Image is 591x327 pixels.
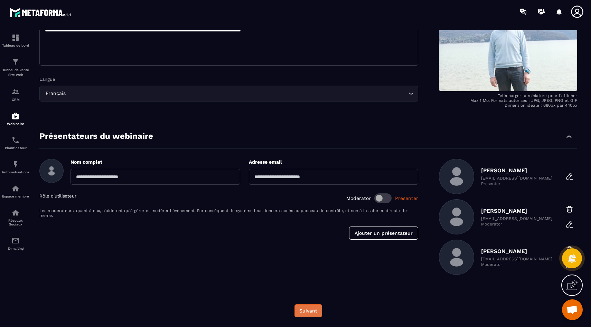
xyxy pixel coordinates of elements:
button: Ajouter un présentateur [349,227,418,240]
p: Nom complet [71,159,240,165]
img: formation [11,88,20,96]
p: Max 1 Mo. Formats autorisés : JPG, JPEG, PNG et GIF [439,98,577,103]
p: Télécharger la miniature pour l'afficher [439,93,577,98]
p: Rôle d'utilisateur [39,193,76,203]
p: [EMAIL_ADDRESS][DOMAIN_NAME] [481,257,552,261]
input: Search for option [67,90,407,97]
p: Moderator [481,222,552,227]
button: Suivant [294,304,322,317]
a: automationsautomationsWebinaire [2,107,29,131]
span: Moderator [346,195,371,201]
p: E-mailing [2,247,29,250]
p: [EMAIL_ADDRESS][DOMAIN_NAME] [481,216,552,221]
img: email [11,237,20,245]
img: automations [11,112,20,120]
span: Presenter [395,195,418,201]
img: social-network [11,209,20,217]
p: [PERSON_NAME] [481,167,552,174]
img: automations [11,160,20,169]
p: [PERSON_NAME] [481,248,552,254]
img: formation [11,33,20,42]
p: Presenter [481,181,552,186]
p: Planificateur [2,146,29,150]
p: Présentateurs du webinaire [39,131,153,141]
p: CRM [2,98,29,102]
img: logo [10,6,72,19]
a: formationformationTableau de bord [2,28,29,52]
p: [EMAIL_ADDRESS][DOMAIN_NAME] [481,176,552,181]
a: automationsautomationsAutomatisations [2,155,29,179]
div: Search for option [39,86,418,102]
img: formation [11,58,20,66]
img: automations [11,184,20,193]
p: Réseaux Sociaux [2,219,29,226]
p: Automatisations [2,170,29,174]
p: Webinaire [2,122,29,126]
p: Tunnel de vente Site web [2,68,29,77]
img: scheduler [11,136,20,144]
div: Ouvrir le chat [562,299,583,320]
p: Adresse email [249,159,419,165]
a: formationformationCRM [2,83,29,107]
span: Français [44,90,67,97]
a: emailemailE-mailing [2,231,29,256]
a: automationsautomationsEspace membre [2,179,29,203]
a: social-networksocial-networkRéseaux Sociaux [2,203,29,231]
a: formationformationTunnel de vente Site web [2,52,29,83]
label: Langue [39,77,55,82]
p: Dimension idéale : 660px par 440px [439,103,577,108]
p: Les modérateurs, quant à eux, n'aideront qu'à gérer et modérer l'événement. Par conséquent, le sy... [39,208,418,218]
p: [PERSON_NAME] [481,208,552,214]
p: Tableau de bord [2,44,29,47]
a: schedulerschedulerPlanificateur [2,131,29,155]
p: Espace membre [2,194,29,198]
p: Moderator [481,262,552,267]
